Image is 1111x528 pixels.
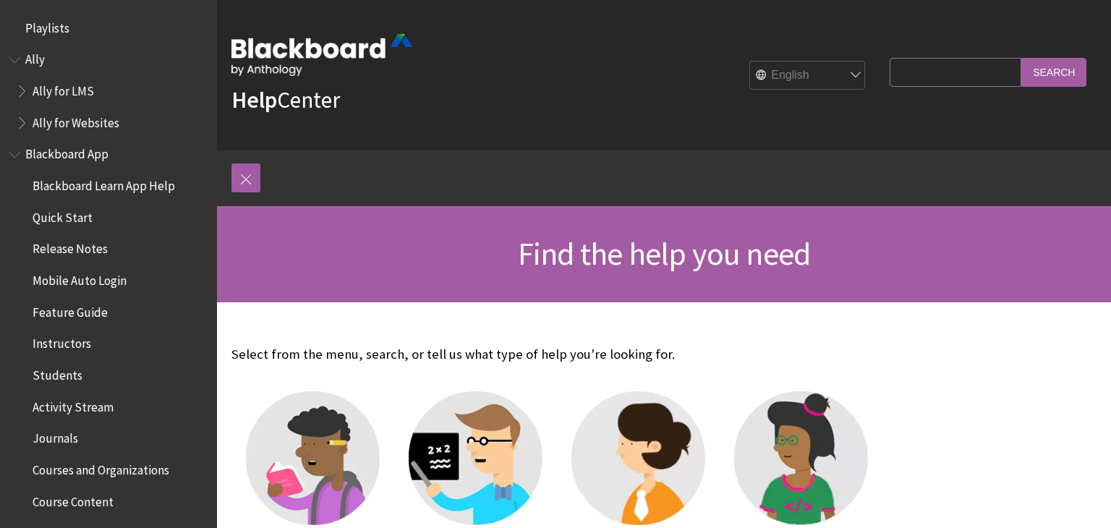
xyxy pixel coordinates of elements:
[33,395,114,414] span: Activity Stream
[25,48,45,67] span: Ally
[33,300,108,320] span: Feature Guide
[33,332,91,352] span: Instructors
[33,205,93,225] span: Quick Start
[33,174,175,193] span: Blackboard Learn App Help
[246,391,380,525] img: Student
[25,142,108,162] span: Blackboard App
[25,16,69,35] span: Playlists
[33,111,119,130] span: Ally for Websites
[33,268,127,288] span: Mobile Auto Login
[9,16,208,41] nav: Book outline for Playlists
[231,34,412,76] img: Blackboard by Anthology
[231,85,340,114] a: HelpCenter
[750,61,866,90] select: Site Language Selector
[33,458,169,477] span: Courses and Organizations
[231,85,277,114] strong: Help
[33,490,114,509] span: Course Content
[9,48,208,135] nav: Book outline for Anthology Ally Help
[231,345,882,364] p: Select from the menu, search, or tell us what type of help you're looking for.
[409,391,542,525] img: Instructor
[33,427,78,446] span: Journals
[571,391,705,525] img: Administrator
[33,237,108,257] span: Release Notes
[33,79,94,98] span: Ally for LMS
[33,363,82,383] span: Students
[1021,58,1086,86] input: Search
[518,234,810,273] span: Find the help you need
